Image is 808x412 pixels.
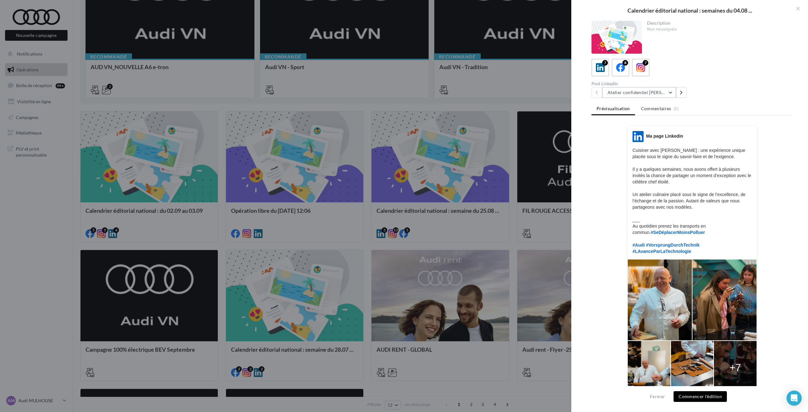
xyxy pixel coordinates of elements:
[622,60,628,66] div: 8
[591,81,690,86] div: Post LinkedIn
[729,361,741,375] span: +7
[633,249,691,254] span: #LAvanceParLaTechnologie
[647,393,668,400] button: Fermer
[633,242,645,248] span: #Audi
[651,230,705,235] span: #SeDéplacerMoinsPolluer
[647,27,788,32] div: Non renseignée
[787,391,802,406] div: Open Intercom Messenger
[646,242,700,248] span: #VorsprungDurchTechnik
[627,8,752,13] span: Calendrier éditorial national : semaines du 04.08 ...
[643,60,648,66] div: 7
[602,87,676,98] button: Atelier confidentiel [PERSON_NAME]
[647,21,788,25] div: Description
[674,106,679,111] span: (0)
[602,60,608,66] div: 7
[633,147,752,254] p: Cuisiner avec [PERSON_NAME] : une expérience unique placée sous le signe du savoir-faire et de l’...
[641,105,671,112] span: Commentaires
[646,133,683,139] div: Ma page Linkedin
[674,391,727,402] button: Commencer l'édition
